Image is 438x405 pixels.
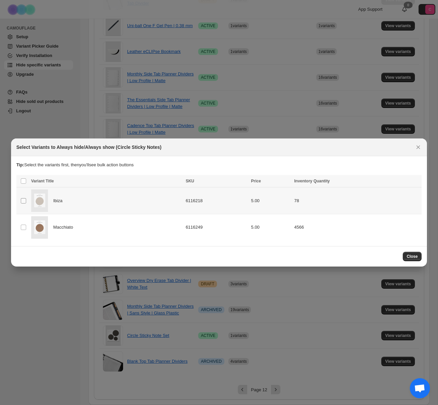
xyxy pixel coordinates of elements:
[407,254,418,259] span: Close
[31,189,48,212] img: Circle-Sticky-Notes-Ibiza-CP-1.jpg
[294,179,330,183] span: Inventory Quantity
[53,224,77,231] span: Macchiato
[16,162,24,167] strong: Tip:
[31,216,48,239] img: Circle-Sticky-Notes-Macchiato-CP-1.jpg
[53,197,66,204] span: Ibiza
[249,187,292,214] td: 5.00
[186,179,194,183] span: SKU
[249,214,292,241] td: 5.00
[403,252,422,261] button: Close
[414,142,423,152] button: Close
[16,162,422,168] p: Select the variants first, then you'll see bulk action buttons
[16,144,162,151] h2: Select Variants to Always hide/Always show (Circle Sticky Notes)
[410,378,430,398] div: Open chat
[184,214,249,241] td: 6116249
[292,187,422,214] td: 78
[31,179,54,183] span: Variant Title
[292,214,422,241] td: 4566
[251,179,261,183] span: Price
[184,187,249,214] td: 6116218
